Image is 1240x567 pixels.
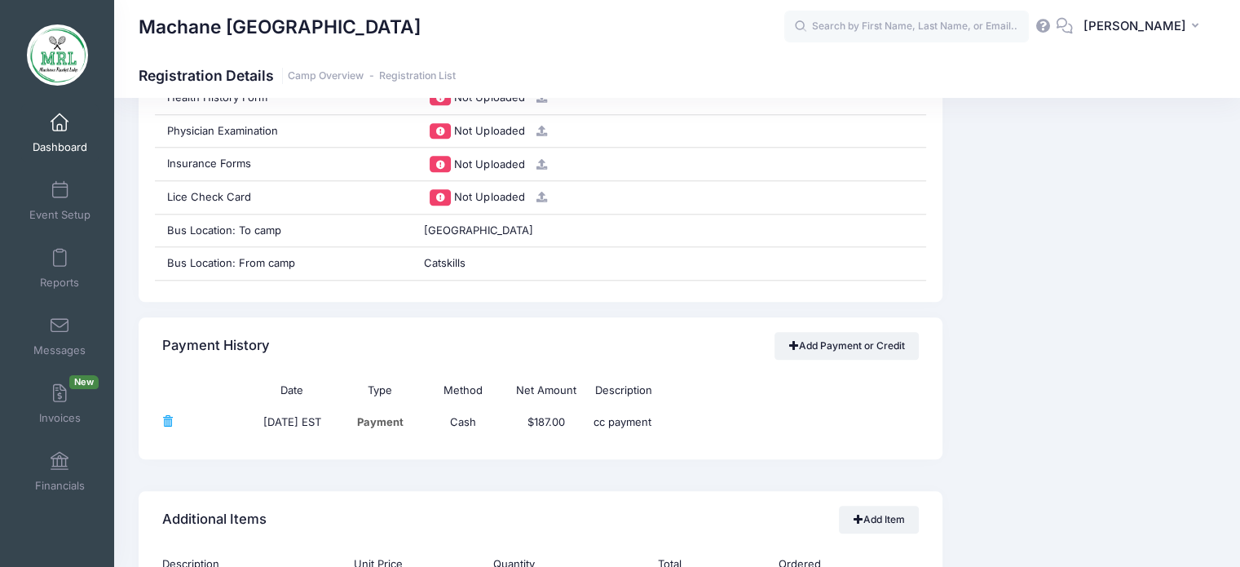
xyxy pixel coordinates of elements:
[245,406,339,438] td: [DATE] EST
[839,506,919,534] a: Add Item
[21,375,99,432] a: InvoicesNew
[454,190,524,203] span: Not Uploaded
[421,374,505,406] th: Method
[162,323,270,370] h4: Payment History
[774,332,919,360] a: Add Payment or Credit
[162,497,267,543] h4: Additional Items
[155,215,413,247] div: Bus Location: To camp
[421,406,505,438] td: Cash
[454,124,524,137] span: Not Uploaded
[33,140,87,154] span: Dashboard
[155,181,413,214] div: Lice Check Card
[505,406,588,438] td: $187.00
[27,24,88,86] img: Machane Racket Lake
[40,276,79,290] span: Reports
[1083,17,1186,35] span: [PERSON_NAME]
[21,240,99,297] a: Reports
[21,308,99,365] a: Messages
[155,115,413,148] div: Physician Examination
[155,247,413,280] div: Bus Location: From camp
[69,375,99,389] span: New
[29,208,90,222] span: Event Setup
[288,70,364,82] a: Camp Overview
[339,406,422,438] td: Payment
[784,11,1029,43] input: Search by First Name, Last Name, or Email...
[33,343,86,357] span: Messages
[587,406,836,438] td: cc payment
[424,256,466,269] span: Catskills
[139,67,456,84] h1: Registration Details
[35,479,85,493] span: Financials
[39,411,81,425] span: Invoices
[155,148,413,180] div: Insurance Forms
[1073,8,1216,46] button: [PERSON_NAME]
[139,8,421,46] h1: Machane [GEOGRAPHIC_DATA]
[379,70,456,82] a: Registration List
[21,104,99,162] a: Dashboard
[245,374,339,406] th: Date
[424,224,533,237] span: [GEOGRAPHIC_DATA]
[454,157,524,171] span: Not Uploaded
[339,374,422,406] th: Type
[21,443,99,500] a: Financials
[21,172,99,229] a: Event Setup
[587,374,836,406] th: Description
[505,374,588,406] th: Net Amount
